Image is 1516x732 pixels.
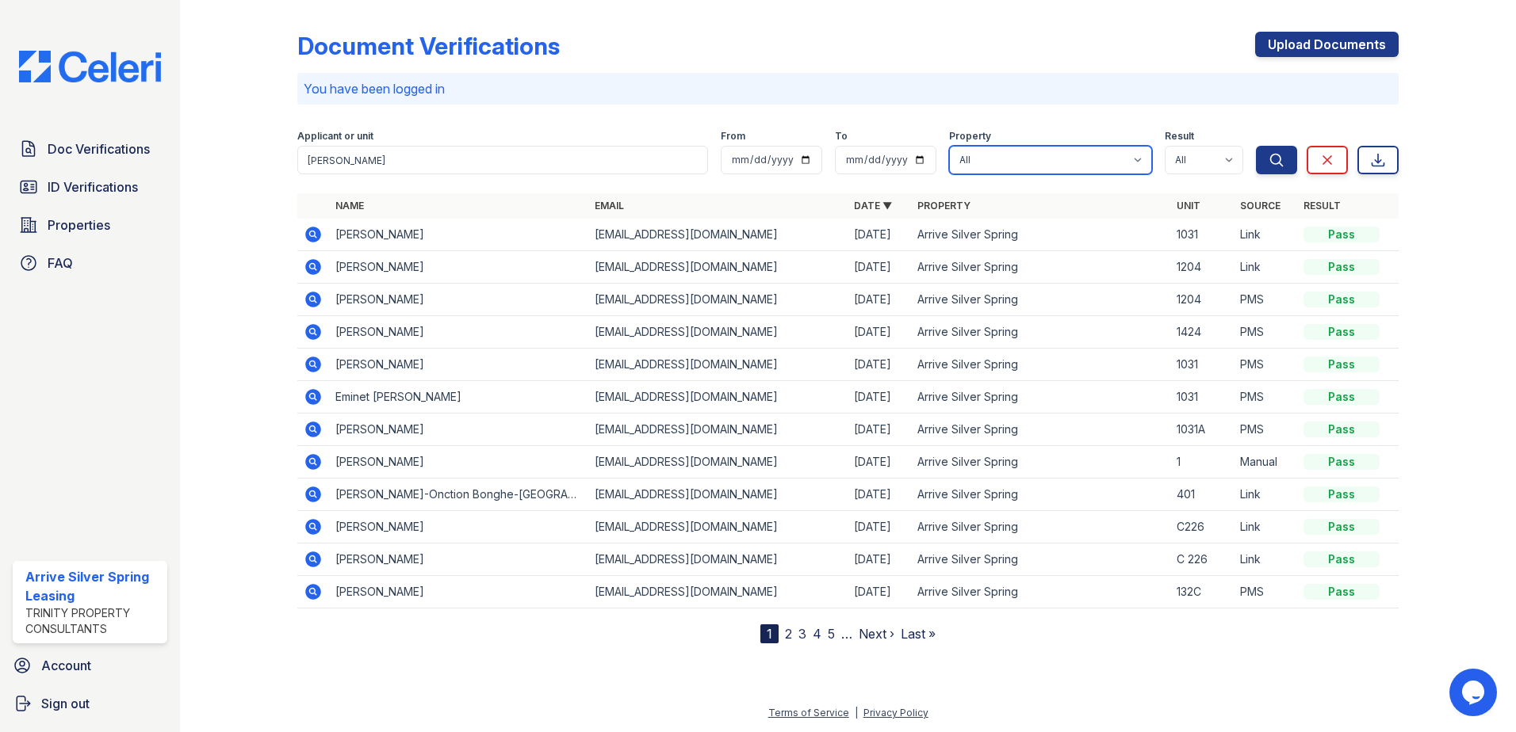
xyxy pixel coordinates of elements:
div: Pass [1304,227,1380,242]
td: [PERSON_NAME] [329,316,588,349]
div: Trinity Property Consultants [25,605,161,637]
td: [EMAIL_ADDRESS][DOMAIN_NAME] [588,251,848,284]
td: [DATE] [848,576,911,608]
td: [EMAIL_ADDRESS][DOMAIN_NAME] [588,543,848,576]
span: Doc Verifications [48,139,150,158]
div: Arrive Silver Spring Leasing [25,567,161,605]
td: [PERSON_NAME] [329,576,588,608]
td: Eminet [PERSON_NAME] [329,381,588,414]
a: Unit [1177,200,1200,212]
a: Date ▼ [854,200,892,212]
td: PMS [1234,316,1297,349]
td: [PERSON_NAME] [329,543,588,576]
td: Arrive Silver Spring [911,349,1170,381]
td: [EMAIL_ADDRESS][DOMAIN_NAME] [588,219,848,251]
a: Account [6,650,174,681]
td: [DATE] [848,219,911,251]
td: [PERSON_NAME]-Onction Bonghe-[GEOGRAPHIC_DATA] [329,478,588,511]
td: 132C [1170,576,1234,608]
td: Link [1234,543,1297,576]
td: Link [1234,251,1297,284]
a: Source [1240,200,1281,212]
a: Doc Verifications [13,133,167,165]
div: Pass [1304,324,1380,340]
div: Pass [1304,486,1380,502]
td: [DATE] [848,414,911,446]
td: Arrive Silver Spring [911,478,1170,511]
span: Properties [48,215,110,234]
div: Document Verifications [297,32,560,60]
td: 1031 [1170,349,1234,381]
td: Manual [1234,446,1297,478]
td: Arrive Silver Spring [911,511,1170,543]
td: [PERSON_NAME] [329,446,588,478]
a: Name [335,200,364,212]
td: Arrive Silver Spring [911,576,1170,608]
div: Pass [1304,519,1380,535]
a: Terms of Service [768,707,849,719]
td: Arrive Silver Spring [911,543,1170,576]
td: PMS [1234,284,1297,316]
td: Arrive Silver Spring [911,284,1170,316]
td: PMS [1234,349,1297,381]
div: Pass [1304,421,1380,437]
span: FAQ [48,254,73,273]
td: PMS [1234,414,1297,446]
button: Sign out [6,688,174,719]
span: Account [41,656,91,675]
td: [EMAIL_ADDRESS][DOMAIN_NAME] [588,381,848,414]
td: [PERSON_NAME] [329,219,588,251]
img: CE_Logo_Blue-a8612792a0a2168367f1c8372b55b34899dd931a85d93a1a3d3e32e68fde9ad4.png [6,51,174,82]
a: Properties [13,209,167,241]
td: [PERSON_NAME] [329,349,588,381]
div: 1 [760,624,779,643]
td: [DATE] [848,543,911,576]
div: Pass [1304,551,1380,567]
td: Arrive Silver Spring [911,381,1170,414]
span: ID Verifications [48,177,138,196]
div: Pass [1304,356,1380,372]
td: [DATE] [848,284,911,316]
a: 3 [798,626,806,642]
td: Arrive Silver Spring [911,219,1170,251]
p: You have been logged in [304,79,1392,98]
td: [EMAIL_ADDRESS][DOMAIN_NAME] [588,576,848,608]
td: Link [1234,219,1297,251]
div: | [855,707,858,719]
a: ID Verifications [13,171,167,203]
td: [DATE] [848,381,911,414]
td: PMS [1234,576,1297,608]
td: [DATE] [848,349,911,381]
a: FAQ [13,247,167,279]
a: Upload Documents [1255,32,1399,57]
td: Link [1234,511,1297,543]
div: Pass [1304,389,1380,405]
td: 1424 [1170,316,1234,349]
a: 2 [785,626,792,642]
td: 1031A [1170,414,1234,446]
div: Pass [1304,454,1380,470]
td: 1031 [1170,381,1234,414]
a: Privacy Policy [863,707,928,719]
td: Arrive Silver Spring [911,251,1170,284]
a: Last » [901,626,936,642]
td: [EMAIL_ADDRESS][DOMAIN_NAME] [588,478,848,511]
td: [EMAIL_ADDRESS][DOMAIN_NAME] [588,414,848,446]
div: Pass [1304,259,1380,275]
td: 1204 [1170,251,1234,284]
a: 5 [828,626,835,642]
td: 1031 [1170,219,1234,251]
iframe: chat widget [1449,669,1500,716]
td: Arrive Silver Spring [911,316,1170,349]
td: Arrive Silver Spring [911,446,1170,478]
td: C226 [1170,511,1234,543]
label: From [721,130,745,143]
a: Next › [859,626,894,642]
a: 4 [813,626,821,642]
a: Property [917,200,970,212]
td: 1204 [1170,284,1234,316]
label: Property [949,130,991,143]
label: Result [1165,130,1194,143]
td: [EMAIL_ADDRESS][DOMAIN_NAME] [588,316,848,349]
td: Arrive Silver Spring [911,414,1170,446]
